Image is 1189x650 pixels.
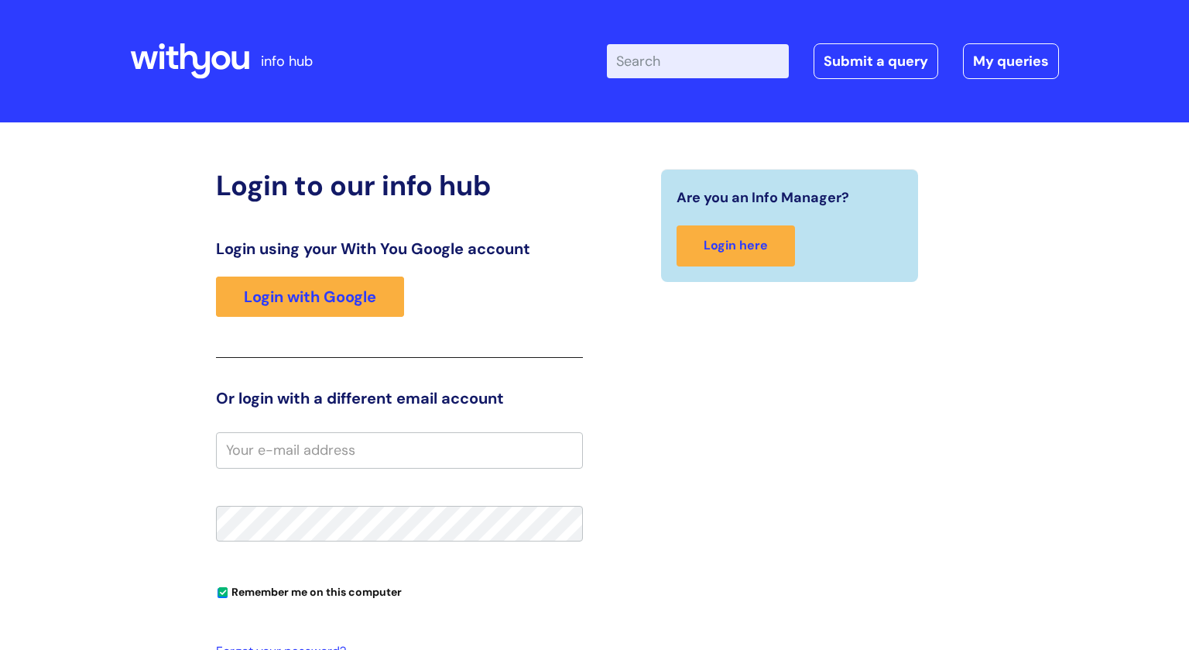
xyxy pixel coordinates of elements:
[814,43,938,79] a: Submit a query
[677,185,849,210] span: Are you an Info Manager?
[216,582,402,599] label: Remember me on this computer
[216,277,404,317] a: Login with Google
[677,225,795,267] a: Login here
[607,44,789,78] input: Search
[261,49,313,74] p: info hub
[216,432,583,468] input: Your e-mail address
[216,389,583,408] h3: Or login with a different email account
[216,579,583,604] div: You can uncheck this option if you're logging in from a shared device
[216,169,583,202] h2: Login to our info hub
[218,588,228,598] input: Remember me on this computer
[216,239,583,258] h3: Login using your With You Google account
[963,43,1059,79] a: My queries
